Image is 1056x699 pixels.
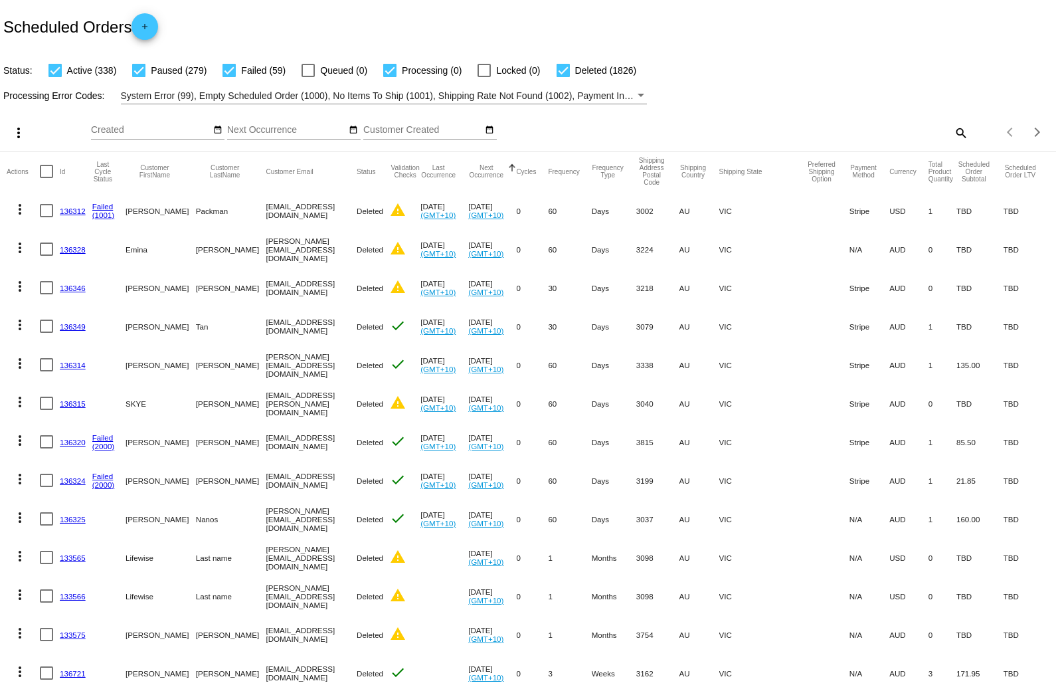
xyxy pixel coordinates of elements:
mat-cell: N/A [849,654,889,692]
mat-cell: [DATE] [468,500,516,538]
mat-cell: AU [679,654,719,692]
mat-cell: [EMAIL_ADDRESS][DOMAIN_NAME] [266,191,357,230]
mat-cell: 0 [928,384,956,423]
button: Change sorting for Subtotal [956,161,992,183]
mat-cell: 0 [516,423,548,461]
mat-cell: 60 [548,461,591,500]
mat-cell: 3 [548,654,591,692]
button: Change sorting for CustomerFirstName [126,164,184,179]
mat-cell: 3224 [636,230,679,268]
mat-cell: 60 [548,423,591,461]
mat-cell: AU [679,384,719,423]
mat-cell: 30 [548,307,591,346]
mat-cell: VIC [719,615,806,654]
mat-cell: AUD [889,615,928,654]
mat-cell: TBD [956,191,1004,230]
mat-cell: AUD [889,307,928,346]
mat-icon: more_vert [12,587,28,603]
a: (1001) [92,211,115,219]
a: Failed [92,433,114,442]
mat-cell: 1 [548,615,591,654]
a: 136325 [60,515,86,524]
a: (GMT+10) [468,326,503,335]
mat-cell: 0 [928,615,956,654]
mat-cell: VIC [719,577,806,615]
mat-cell: 85.50 [956,423,1004,461]
mat-cell: Lifewise [126,538,196,577]
mat-cell: 0 [516,191,548,230]
mat-cell: AUD [889,654,928,692]
mat-icon: more_vert [12,548,28,564]
mat-cell: [DATE] [468,538,516,577]
input: Next Occurrence [227,125,347,136]
mat-cell: 21.85 [956,461,1004,500]
mat-cell: 3338 [636,346,679,384]
mat-cell: AU [679,230,719,268]
button: Change sorting for PreferredShippingOption [806,161,837,183]
mat-cell: [PERSON_NAME] [126,461,196,500]
mat-cell: 3040 [636,384,679,423]
mat-cell: AU [679,268,719,307]
mat-cell: 0 [516,346,548,384]
mat-cell: AUD [889,423,928,461]
mat-cell: N/A [849,500,889,538]
mat-cell: 135.00 [956,346,1004,384]
a: (GMT+10) [468,442,503,450]
mat-cell: Days [592,346,636,384]
mat-cell: VIC [719,654,806,692]
mat-cell: [PERSON_NAME] [126,500,196,538]
mat-cell: AUD [889,346,928,384]
mat-cell: [DATE] [420,346,468,384]
h2: Scheduled Orders [3,13,158,40]
mat-cell: N/A [849,615,889,654]
mat-cell: Stripe [849,384,889,423]
mat-cell: Months [592,615,636,654]
button: Change sorting for PaymentMethod.Type [849,164,877,179]
a: (2000) [92,442,115,450]
mat-cell: Nanos [196,500,266,538]
a: 136346 [60,284,86,292]
a: (2000) [92,480,115,489]
mat-cell: 0 [928,538,956,577]
mat-icon: more_vert [12,317,28,333]
mat-cell: Stripe [849,191,889,230]
mat-cell: [DATE] [468,384,516,423]
a: 133565 [60,553,86,562]
mat-cell: Stripe [849,423,889,461]
mat-icon: more_vert [12,240,28,256]
mat-cell: AUD [889,500,928,538]
a: 136328 [60,245,86,254]
mat-cell: [PERSON_NAME][EMAIL_ADDRESS][DOMAIN_NAME] [266,230,357,268]
mat-cell: Stripe [849,307,889,346]
mat-cell: USD [889,538,928,577]
button: Next page [1024,119,1051,146]
mat-cell: TBD [1004,615,1049,654]
mat-cell: Emina [126,230,196,268]
a: (GMT+10) [468,635,503,643]
mat-cell: 1 [928,461,956,500]
mat-cell: 3815 [636,423,679,461]
mat-cell: 60 [548,191,591,230]
mat-cell: [PERSON_NAME] [126,654,196,692]
mat-cell: TBD [1004,384,1049,423]
mat-cell: Days [592,191,636,230]
mat-cell: USD [889,191,928,230]
a: 136314 [60,361,86,369]
mat-icon: more_vert [12,355,28,371]
a: Failed [92,472,114,480]
mat-cell: Packman [196,191,266,230]
a: (GMT+10) [468,673,503,682]
mat-cell: [DATE] [420,268,468,307]
mat-cell: 3754 [636,615,679,654]
mat-cell: 0 [928,577,956,615]
mat-cell: Days [592,307,636,346]
button: Change sorting for NextOccurrenceUtc [468,164,504,179]
mat-cell: SKYE [126,384,196,423]
a: 133575 [60,631,86,639]
mat-cell: [PERSON_NAME] [196,423,266,461]
mat-cell: [PERSON_NAME] [126,268,196,307]
mat-icon: more_vert [11,125,27,141]
mat-icon: more_vert [12,394,28,410]
a: 136312 [60,207,86,215]
a: 136324 [60,476,86,485]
